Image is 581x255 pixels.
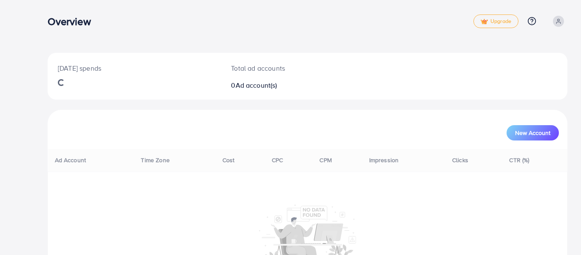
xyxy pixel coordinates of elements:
h2: 0 [231,81,341,89]
h3: Overview [48,15,97,28]
span: Ad account(s) [236,80,277,90]
p: Total ad accounts [231,63,341,73]
span: Upgrade [481,18,511,25]
img: tick [481,19,488,25]
button: New Account [507,125,559,140]
span: New Account [515,130,550,136]
p: [DATE] spends [58,63,211,73]
a: tickUpgrade [473,14,518,28]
